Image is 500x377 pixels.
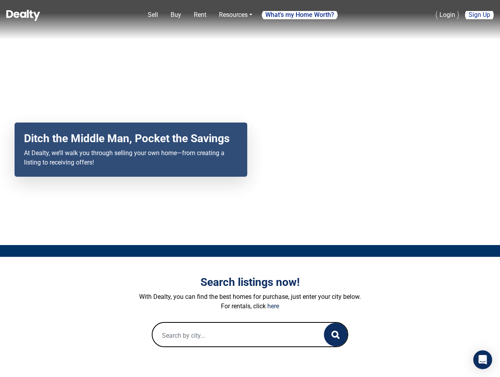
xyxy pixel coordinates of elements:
[6,10,40,21] img: Dealty - Buy, Sell & Rent Homes
[191,7,210,23] a: Rent
[465,7,494,23] a: Sign Up
[145,7,161,23] a: Sell
[216,7,256,23] a: Resources
[262,9,338,21] a: What's my Home Worth?
[473,350,492,369] div: Open Intercom Messenger
[24,132,238,145] h2: Ditch the Middle Man, Pocket the Savings
[24,148,238,167] p: At Dealty, we’ll walk you through selling your own home—from creating a listing to receiving offers!
[32,302,468,311] p: For rentals, click
[267,302,279,310] a: here
[32,292,468,302] p: With Dealty, you can find the best homes for purchase, just enter your city below.
[153,323,308,348] input: Search by city...
[436,7,459,23] a: Login
[167,7,184,23] a: Buy
[32,276,468,289] h3: Search listings now!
